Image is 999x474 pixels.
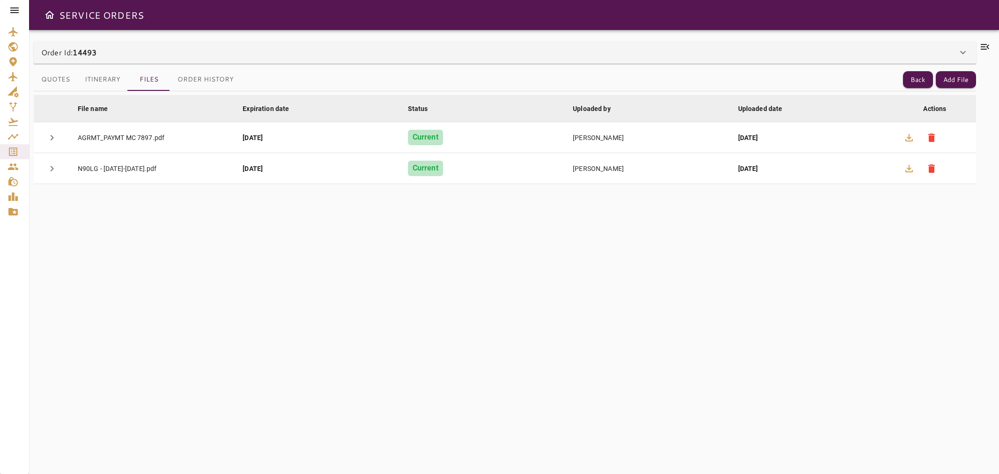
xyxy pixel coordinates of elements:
[40,6,59,24] button: Open drawer
[738,133,888,142] div: [DATE]
[78,164,228,173] div: N90LG - [DATE]-[DATE].pdf
[920,126,943,149] button: Delete file
[936,71,976,89] button: Add File
[78,103,120,114] span: File name
[573,103,623,114] span: Uploaded by
[738,164,888,173] div: [DATE]
[903,71,933,89] button: Back
[243,133,392,142] div: [DATE]
[738,103,795,114] span: Uploaded date
[573,164,723,173] div: [PERSON_NAME]
[46,132,58,143] span: chevron_right
[243,103,301,114] span: Expiration date
[926,163,937,174] span: delete
[34,68,77,91] button: Quotes
[898,126,920,149] button: Download file
[408,103,440,114] span: Status
[73,47,96,58] b: 14493
[59,7,144,22] h6: SERVICE ORDERS
[408,130,443,145] div: Current
[170,68,241,91] button: Order History
[78,103,108,114] div: File name
[46,163,58,174] span: chevron_right
[77,68,128,91] button: Itinerary
[243,103,289,114] div: Expiration date
[34,41,976,64] div: Order Id:14493
[78,133,228,142] div: AGRMT_PAYMT MC 7897.pdf
[243,164,392,173] div: [DATE]
[34,68,241,91] div: basic tabs example
[573,133,723,142] div: [PERSON_NAME]
[573,103,611,114] div: Uploaded by
[920,157,943,180] button: Delete file
[41,47,96,58] p: Order Id:
[738,103,783,114] div: Uploaded date
[128,68,170,91] button: Files
[408,103,428,114] div: Status
[926,132,937,143] span: delete
[408,161,443,176] div: Current
[898,157,920,180] button: Download file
